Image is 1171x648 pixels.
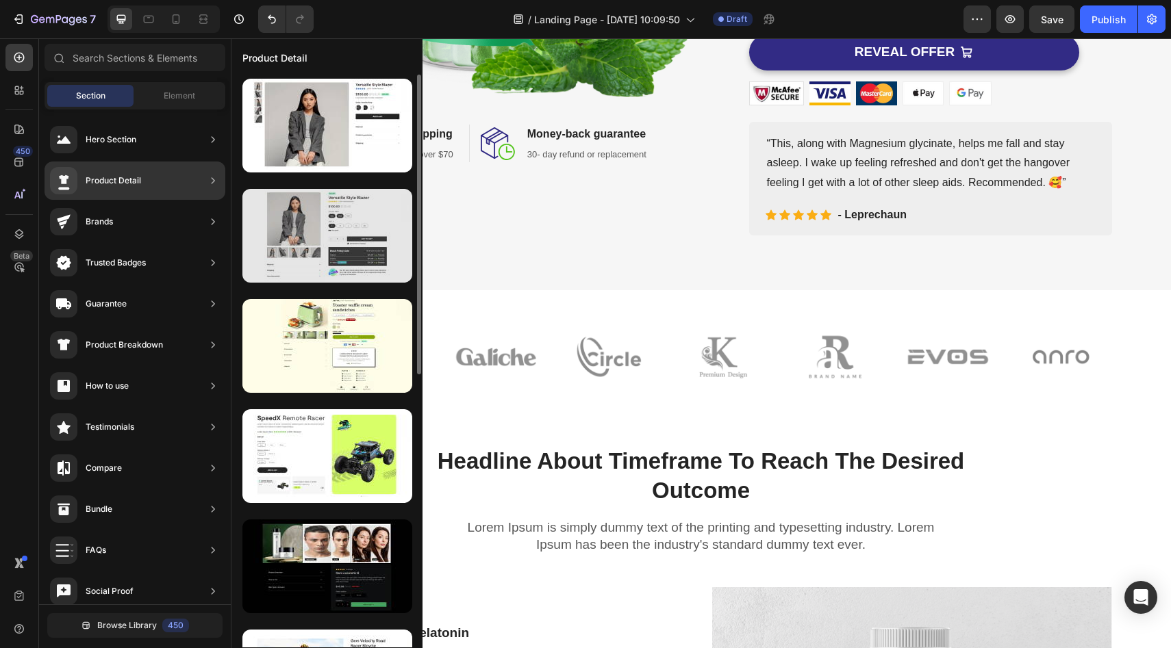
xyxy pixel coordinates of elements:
p: Money-back guarantee [297,88,416,104]
div: Trusted Badges [86,256,146,270]
iframe: Design area [231,38,1171,648]
div: Brands [86,215,113,229]
div: 450 [13,146,33,157]
p: Headline About Timeframe To Reach The Desired Outcome [198,409,743,467]
div: Product Breakdown [86,338,163,352]
span: Save [1041,14,1063,25]
div: Product Detail [86,174,141,187]
span: Section [76,90,105,102]
div: Testimonials [86,420,134,434]
input: Search Sections & Elements [45,44,225,71]
div: How to use [86,379,129,393]
div: Compare [86,461,122,475]
div: Publish [1092,12,1126,27]
p: - Leprechaun [607,168,676,185]
span: Landing Page - [DATE] 10:09:50 [534,12,680,27]
p: As Seen On: [61,310,192,327]
button: Browse Library450 [47,613,223,638]
img: money-back.svg [250,89,284,122]
div: FAQs [86,543,106,557]
button: Save [1029,5,1074,33]
div: Social Proof [86,584,134,598]
span: Element [164,90,195,102]
p: Lorem Ipsum is simply dummy text of the printing and typesetting industry. Lorem Ipsum has been t... [232,481,709,515]
p: 30- day refund or replacement [297,109,416,123]
div: Guarantee [86,297,127,311]
span: Browse Library [97,619,157,632]
button: Publish [1080,5,1137,33]
p: 7 [90,11,96,27]
div: Open Intercom Messenger [1124,581,1157,614]
p: “This, along with Magnesium glycinate, helps me fall and stay asleep. I wake up feeling refreshed... [536,96,864,155]
div: Hero Section [86,133,136,146]
div: Beta [10,250,33,261]
div: Bundle [86,502,112,516]
div: Undo/Redo [258,5,314,33]
div: 450 [162,619,189,632]
button: 7 [5,5,102,33]
div: REVEAL OFFER [624,5,724,23]
p: 3 Mg Of Melatonin [127,586,458,604]
span: / [528,12,531,27]
span: Draft [727,13,747,25]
